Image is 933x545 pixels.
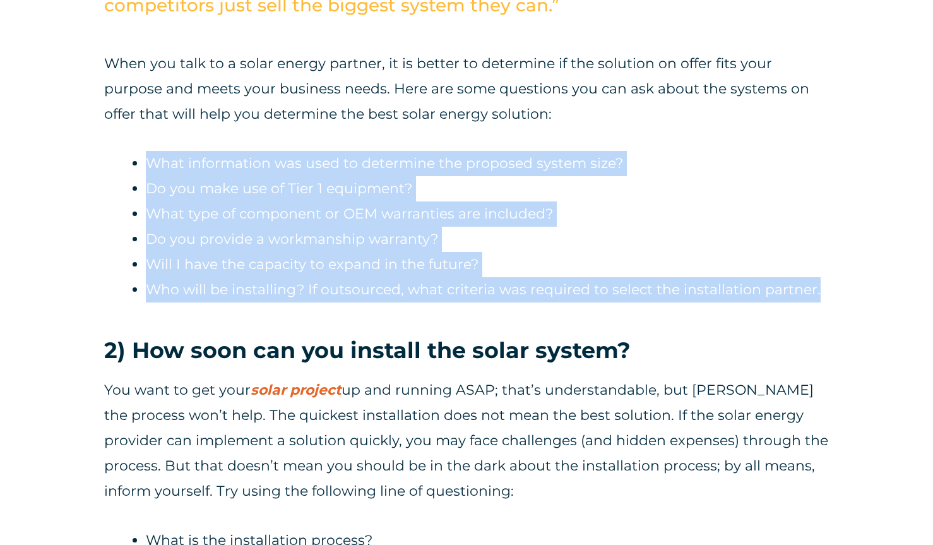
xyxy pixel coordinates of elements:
[146,227,829,252] li: Do you provide a workmanship warranty?
[146,176,829,201] li: Do you make use of Tier 1 equipment?
[146,277,829,302] li: Who will be installing? If outsourced, what criteria was required to select the installation part...
[146,252,829,277] li: Will I have the capacity to expand in the future?
[104,51,829,127] p: When you talk to a solar energy partner, it is better to determine if the solution on offer fits ...
[104,378,829,504] p: You want to get your up and running ASAP; that’s understandable, but [PERSON_NAME] the process wo...
[251,381,342,398] a: solar project
[104,336,829,365] h3: 2) How soon can you install the solar system?
[146,201,829,227] li: What type of component or OEM warranties are included?
[146,151,829,176] li: What information was used to determine the proposed system size?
